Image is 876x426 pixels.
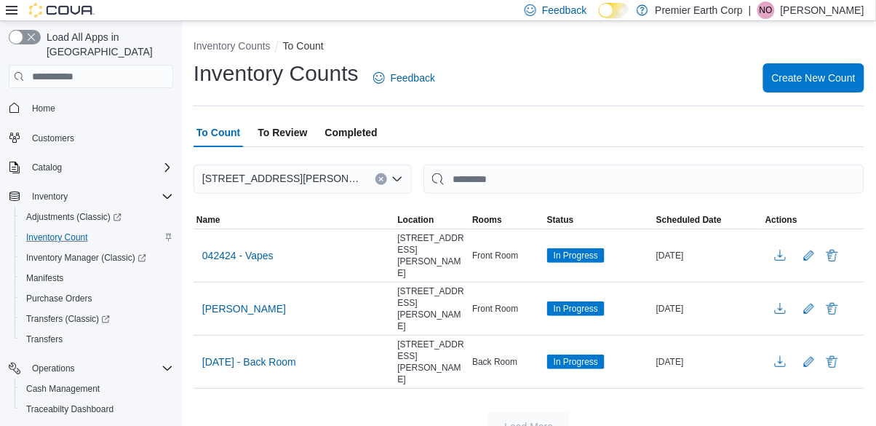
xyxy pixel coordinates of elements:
[653,211,762,229] button: Scheduled Date
[469,353,544,371] div: Back Room
[391,71,435,85] span: Feedback
[656,214,722,226] span: Scheduled Date
[20,229,173,246] span: Inventory Count
[20,310,173,328] span: Transfers (Classic)
[26,383,100,395] span: Cash Management
[20,290,98,307] a: Purchase Orders
[26,313,110,325] span: Transfers (Classic)
[824,353,841,371] button: Delete
[398,339,467,385] span: [STREET_ADDRESS][PERSON_NAME]
[547,248,605,263] span: In Progress
[398,214,434,226] span: Location
[26,403,114,415] span: Traceabilty Dashboard
[554,355,598,368] span: In Progress
[196,245,279,267] button: 042424 - Vapes
[3,186,179,207] button: Inventory
[547,355,605,369] span: In Progress
[196,118,240,147] span: To Count
[15,399,179,419] button: Traceabilty Dashboard
[202,301,286,316] span: [PERSON_NAME]
[554,249,598,262] span: In Progress
[32,191,68,202] span: Inventory
[20,401,119,418] a: Traceabilty Dashboard
[395,211,470,229] button: Location
[542,3,586,17] span: Feedback
[20,269,69,287] a: Manifests
[749,1,752,19] p: |
[32,363,75,374] span: Operations
[824,300,841,317] button: Delete
[765,214,797,226] span: Actions
[202,248,274,263] span: 042424 - Vapes
[20,310,116,328] a: Transfers (Classic)
[599,18,600,19] span: Dark Mode
[3,157,179,178] button: Catalog
[656,1,744,19] p: Premier Earth Corp
[196,214,220,226] span: Name
[26,100,61,117] a: Home
[547,301,605,316] span: In Progress
[15,207,179,227] a: Adjustments (Classic)
[800,351,818,373] button: Edit count details
[760,1,773,19] span: NO
[26,334,63,345] span: Transfers
[26,211,122,223] span: Adjustments (Classic)
[26,159,173,176] span: Catalog
[26,232,88,243] span: Inventory Count
[26,293,92,304] span: Purchase Orders
[32,133,74,144] span: Customers
[325,118,378,147] span: Completed
[196,351,302,373] button: [DATE] - Back Room
[544,211,653,229] button: Status
[15,227,179,248] button: Inventory Count
[20,208,173,226] span: Adjustments (Classic)
[20,290,173,307] span: Purchase Orders
[20,331,68,348] a: Transfers
[26,188,73,205] button: Inventory
[469,247,544,264] div: Front Room
[472,214,502,226] span: Rooms
[258,118,307,147] span: To Review
[26,130,80,147] a: Customers
[781,1,864,19] p: [PERSON_NAME]
[772,71,856,85] span: Create New Count
[547,214,574,226] span: Status
[398,285,467,332] span: [STREET_ADDRESS][PERSON_NAME]
[15,268,179,288] button: Manifests
[15,329,179,350] button: Transfers
[398,232,467,279] span: [STREET_ADDRESS][PERSON_NAME]
[800,245,818,267] button: Edit count details
[29,3,95,17] img: Cova
[32,103,55,114] span: Home
[3,358,179,379] button: Operations
[3,127,179,149] button: Customers
[20,380,173,398] span: Cash Management
[653,247,762,264] div: [DATE]
[26,159,68,176] button: Catalog
[202,170,361,187] span: [STREET_ADDRESS][PERSON_NAME]
[15,309,179,329] a: Transfers (Classic)
[599,3,629,18] input: Dark Mode
[391,173,403,185] button: Open list of options
[763,63,864,92] button: Create New Count
[757,1,775,19] div: Nicole Obarka
[26,188,173,205] span: Inventory
[554,302,598,315] span: In Progress
[800,298,818,320] button: Edit count details
[367,63,441,92] a: Feedback
[15,248,179,268] a: Inventory Manager (Classic)
[20,331,173,348] span: Transfers
[469,300,544,317] div: Front Room
[194,211,395,229] button: Name
[26,360,81,377] button: Operations
[20,249,152,267] a: Inventory Manager (Classic)
[20,269,173,287] span: Manifests
[283,40,324,52] button: To Count
[202,355,296,369] span: [DATE] - Back Room
[20,208,127,226] a: Adjustments (Classic)
[26,129,173,147] span: Customers
[26,272,63,284] span: Manifests
[41,30,173,59] span: Load All Apps in [GEOGRAPHIC_DATA]
[26,98,173,117] span: Home
[423,165,864,194] input: This is a search bar. After typing your query, hit enter to filter the results lower in the page.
